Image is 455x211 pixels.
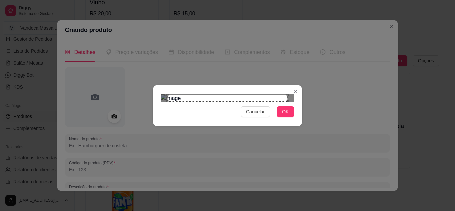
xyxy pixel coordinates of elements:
div: Use the arrow keys to move the crop selection area [168,95,287,102]
span: Cancelar [246,108,265,115]
img: image [161,94,294,102]
span: OK [282,108,289,115]
button: OK [277,106,294,117]
button: Cancelar [241,106,270,117]
button: Close [290,86,301,97]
